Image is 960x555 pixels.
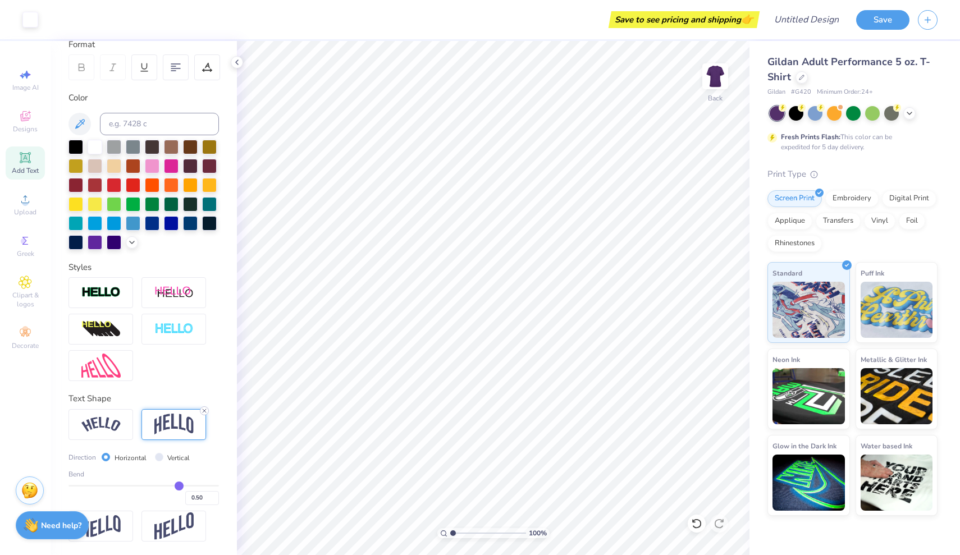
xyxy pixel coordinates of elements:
div: Styles [68,261,219,274]
div: Foil [899,213,925,230]
span: 👉 [741,12,753,26]
div: Transfers [816,213,861,230]
span: Minimum Order: 24 + [817,88,873,97]
span: Neon Ink [772,354,800,365]
span: Clipart & logos [6,291,45,309]
span: Gildan Adult Performance 5 oz. T-Shirt [767,55,930,84]
img: Shadow [154,286,194,300]
img: Back [704,65,726,88]
label: Horizontal [115,453,147,463]
strong: Need help? [41,520,81,531]
div: Rhinestones [767,235,822,252]
img: Flag [81,515,121,537]
div: Applique [767,213,812,230]
img: Rise [154,512,194,540]
span: Add Text [12,166,39,175]
img: Neon Ink [772,368,845,424]
input: e.g. 7428 c [100,113,219,135]
span: Decorate [12,341,39,350]
span: Water based Ink [861,440,912,452]
img: Free Distort [81,354,121,378]
img: Standard [772,282,845,338]
img: Glow in the Dark Ink [772,455,845,511]
img: Arch [154,414,194,435]
span: 100 % [529,528,547,538]
span: Direction [68,452,96,462]
img: Negative Space [154,323,194,336]
span: # G420 [791,88,811,97]
img: Water based Ink [861,455,933,511]
div: Save to see pricing and shipping [611,11,757,28]
div: Print Type [767,168,938,181]
img: Metallic & Glitter Ink [861,368,933,424]
div: Text Shape [68,392,219,405]
img: Arc [81,417,121,432]
div: Color [68,91,219,104]
label: Vertical [167,453,190,463]
strong: Fresh Prints Flash: [781,132,840,141]
div: Digital Print [882,190,936,207]
span: Gildan [767,88,785,97]
span: Glow in the Dark Ink [772,440,836,452]
div: Vinyl [864,213,895,230]
span: Image AI [12,83,39,92]
img: 3d Illusion [81,320,121,338]
div: Back [708,93,723,103]
div: Screen Print [767,190,822,207]
span: Designs [13,125,38,134]
img: Stroke [81,286,121,299]
span: Greek [17,249,34,258]
div: Format [68,38,220,51]
div: Embroidery [825,190,879,207]
span: Standard [772,267,802,279]
span: Upload [14,208,36,217]
div: This color can be expedited for 5 day delivery. [781,132,919,152]
img: Puff Ink [861,282,933,338]
span: Puff Ink [861,267,884,279]
button: Save [856,10,909,30]
span: Metallic & Glitter Ink [861,354,927,365]
span: Bend [68,469,84,479]
input: Untitled Design [765,8,848,31]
